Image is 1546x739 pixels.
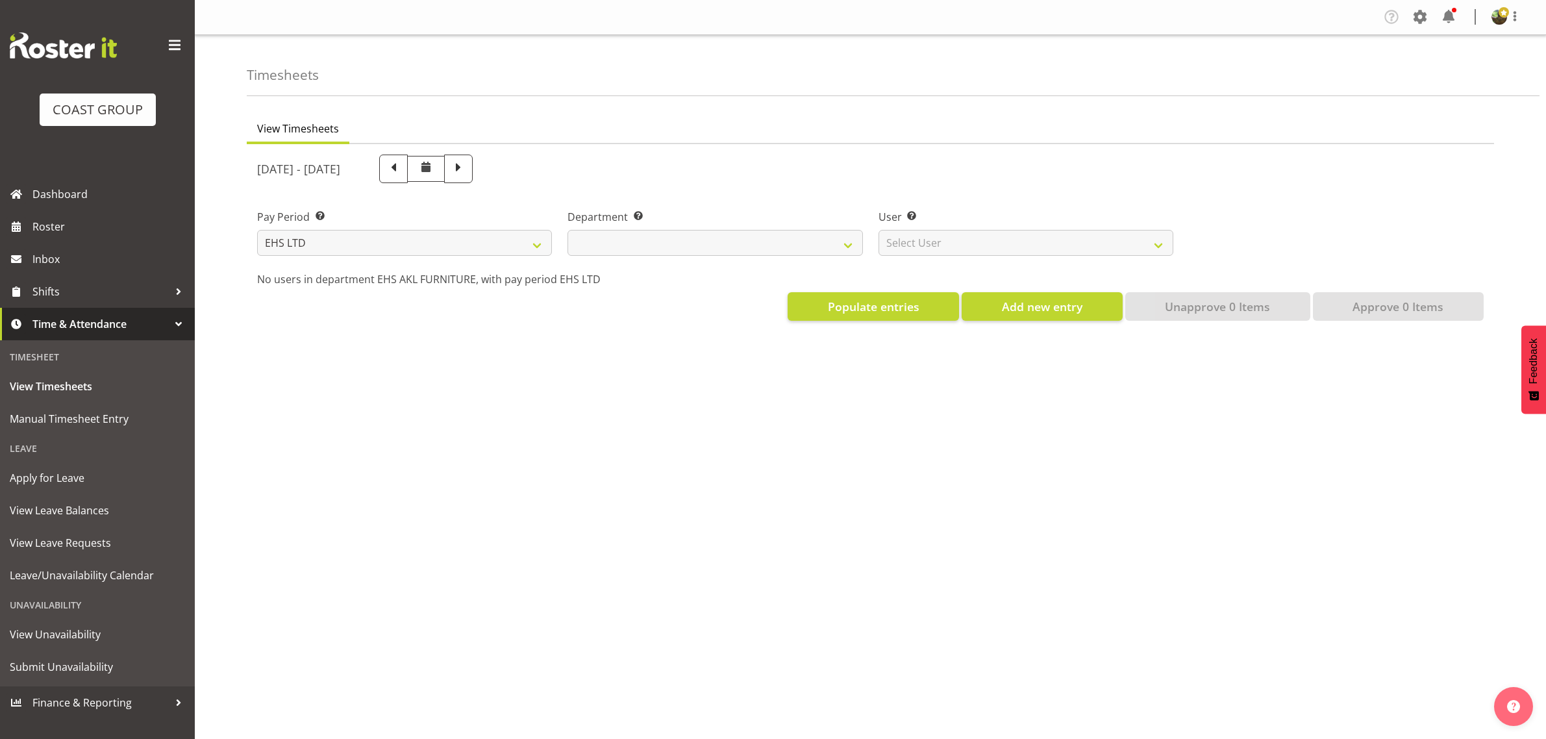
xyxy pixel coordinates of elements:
span: Approve 0 Items [1353,298,1443,315]
button: Populate entries [788,292,959,321]
a: Apply for Leave [3,462,192,494]
span: View Leave Balances [10,501,185,520]
span: Unapprove 0 Items [1165,298,1270,315]
span: View Timesheets [10,377,185,396]
label: Pay Period [257,209,552,225]
button: Approve 0 Items [1313,292,1484,321]
span: Feedback [1528,338,1540,384]
a: View Leave Requests [3,527,192,559]
span: Populate entries [828,298,919,315]
img: Rosterit website logo [10,32,117,58]
span: Add new entry [1002,298,1082,315]
span: Shifts [32,282,169,301]
button: Feedback - Show survey [1521,325,1546,414]
label: User [879,209,1173,225]
span: Leave/Unavailability Calendar [10,566,185,585]
a: Leave/Unavailability Calendar [3,559,192,592]
img: help-xxl-2.png [1507,700,1520,713]
a: View Unavailability [3,618,192,651]
p: No users in department EHS AKL FURNITURE, with pay period EHS LTD [257,271,1484,287]
div: Unavailability [3,592,192,618]
a: View Leave Balances [3,494,192,527]
img: filipo-iupelid4dee51ae661687a442d92e36fb44151.png [1491,9,1507,25]
span: View Timesheets [257,121,339,136]
span: Dashboard [32,184,188,204]
div: COAST GROUP [53,100,143,119]
span: Apply for Leave [10,468,185,488]
a: Manual Timesheet Entry [3,403,192,435]
h5: [DATE] - [DATE] [257,162,340,176]
div: Timesheet [3,344,192,370]
span: Time & Attendance [32,314,169,334]
span: Roster [32,217,188,236]
h4: Timesheets [247,68,319,82]
label: Department [567,209,862,225]
a: Submit Unavailability [3,651,192,683]
span: Finance & Reporting [32,693,169,712]
button: Unapprove 0 Items [1125,292,1310,321]
span: Manual Timesheet Entry [10,409,185,429]
span: View Unavailability [10,625,185,644]
span: Submit Unavailability [10,657,185,677]
span: Inbox [32,249,188,269]
span: View Leave Requests [10,533,185,553]
a: View Timesheets [3,370,192,403]
button: Add new entry [962,292,1122,321]
div: Leave [3,435,192,462]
